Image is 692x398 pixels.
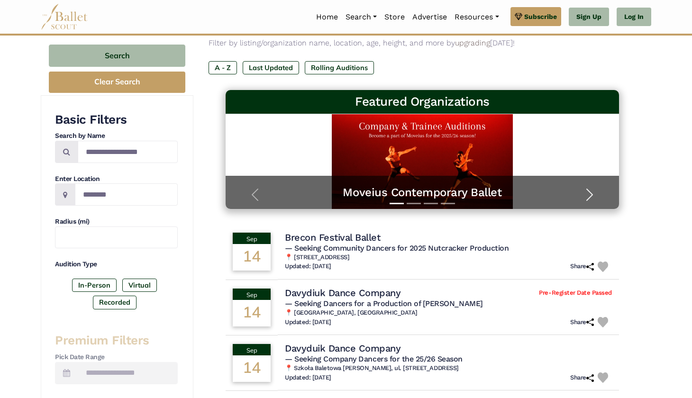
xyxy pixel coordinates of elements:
[122,279,157,292] label: Virtual
[233,244,271,271] div: 14
[235,185,610,200] a: Moveius Contemporary Ballet
[55,131,178,141] h4: Search by Name
[617,8,651,27] a: Log In
[424,198,438,209] button: Slide 3
[93,296,137,309] label: Recorded
[285,262,331,271] h6: Updated: [DATE]
[381,7,409,27] a: Store
[55,174,178,184] h4: Enter Location
[233,300,271,326] div: 14
[409,7,451,27] a: Advertise
[285,287,401,299] h4: Davydiuk Dance Company
[55,333,178,349] h3: Premium Filters
[72,279,117,292] label: In-Person
[55,112,178,128] h3: Basic Filters
[285,309,612,317] h6: 📍 [GEOGRAPHIC_DATA], [GEOGRAPHIC_DATA]
[55,217,178,226] h4: Radius (mi)
[305,61,374,74] label: Rolling Auditions
[570,262,594,271] h6: Share
[407,198,421,209] button: Slide 2
[285,244,509,253] span: — Seeking Community Dancers for 2025 Nutcracker Production
[78,141,178,163] input: Search by names...
[233,289,271,300] div: Sep
[390,198,404,209] button: Slide 1
[312,7,342,27] a: Home
[233,94,611,110] h3: Featured Organizations
[285,364,612,372] h6: 📍 Szkoła Baletowa [PERSON_NAME], ul. [STREET_ADDRESS]
[233,233,271,244] div: Sep
[233,344,271,355] div: Sep
[243,61,299,74] label: Last Updated
[209,61,237,74] label: A - Z
[570,318,594,326] h6: Share
[49,72,185,93] button: Clear Search
[285,342,401,354] h4: Davyduik Dance Company
[515,11,522,22] img: gem.svg
[451,7,502,27] a: Resources
[570,374,594,382] h6: Share
[55,353,178,362] h4: Pick Date Range
[285,253,612,262] h6: 📍 [STREET_ADDRESS]
[539,289,611,297] span: Pre-Register Date Passed
[342,7,381,27] a: Search
[233,355,271,382] div: 14
[75,183,178,206] input: Location
[569,8,609,27] a: Sign Up
[441,198,455,209] button: Slide 4
[455,38,490,47] a: upgrading
[49,45,185,67] button: Search
[510,7,561,26] a: Subscribe
[285,374,331,382] h6: Updated: [DATE]
[524,11,557,22] span: Subscribe
[209,37,636,49] p: Filter by listing/organization name, location, age, height, and more by [DATE]!
[285,354,463,363] span: — Seeking Company Dancers for the 25/26 Season
[285,318,331,326] h6: Updated: [DATE]
[285,231,380,244] h4: Brecon Festival Ballet
[285,299,483,308] span: — Seeking Dancers for a Production of [PERSON_NAME]
[55,260,178,269] h4: Audition Type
